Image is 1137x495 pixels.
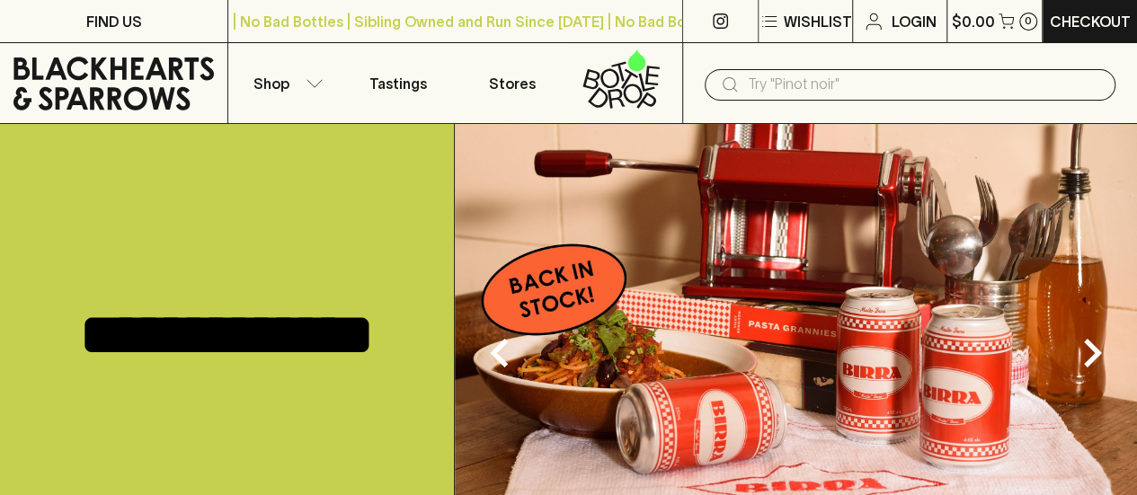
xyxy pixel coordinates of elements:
button: Shop [228,43,342,123]
button: Previous [464,317,536,389]
p: $0.00 [952,11,995,32]
p: Stores [489,73,536,94]
p: Checkout [1050,11,1131,32]
input: Try "Pinot noir" [748,70,1101,99]
button: Next [1056,317,1128,389]
p: Shop [253,73,289,94]
p: Tastings [369,73,427,94]
p: Wishlist [784,11,852,32]
a: Tastings [342,43,455,123]
p: Login [892,11,937,32]
a: Stores [456,43,569,123]
p: 0 [1025,16,1032,26]
p: FIND US [86,11,142,32]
